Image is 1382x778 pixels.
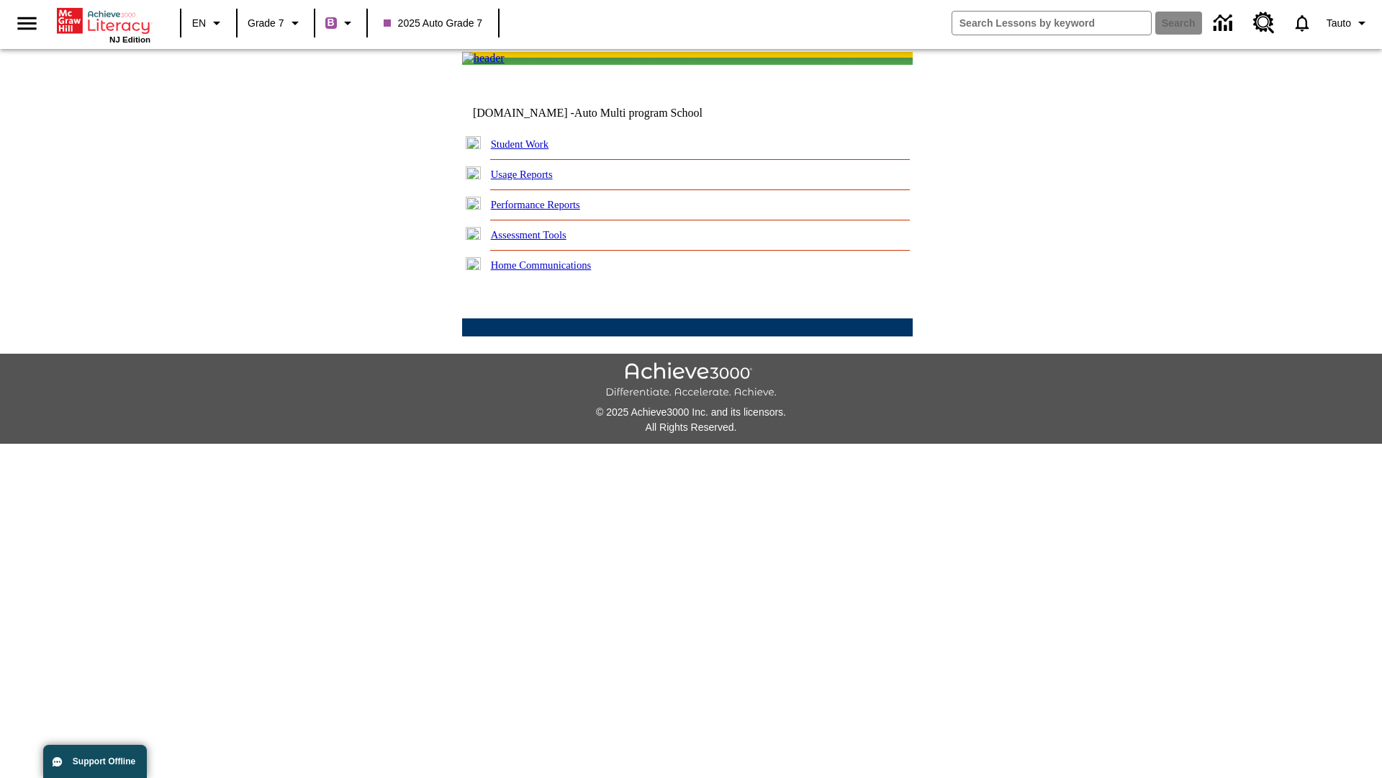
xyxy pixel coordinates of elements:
span: Tauto [1327,16,1351,31]
button: Grade: Grade 7, Select a grade [242,10,310,36]
img: header [462,52,505,65]
a: Home Communications [491,259,592,271]
a: Data Center [1205,4,1245,43]
td: [DOMAIN_NAME] - [473,107,738,120]
a: Resource Center, Will open in new tab [1245,4,1283,43]
span: NJ Edition [109,35,150,44]
a: Notifications [1283,4,1321,42]
div: Home [57,5,150,44]
span: Support Offline [73,756,135,766]
img: plus.gif [466,227,481,240]
a: Student Work [491,138,548,150]
span: B [328,14,335,32]
span: Grade 7 [248,16,284,31]
img: plus.gif [466,257,481,270]
img: Achieve3000 Differentiate Accelerate Achieve [605,362,777,399]
a: Performance Reports [491,199,580,210]
a: Usage Reports [491,169,553,180]
span: EN [192,16,206,31]
span: 2025 Auto Grade 7 [384,16,483,31]
img: plus.gif [466,136,481,149]
button: Language: EN, Select a language [186,10,232,36]
button: Boost Class color is purple. Change class color [320,10,362,36]
a: Assessment Tools [491,229,566,241]
nobr: Auto Multi program School [574,107,703,119]
button: Support Offline [43,745,147,778]
img: plus.gif [466,166,481,179]
button: Profile/Settings [1321,10,1376,36]
button: Open side menu [6,2,48,45]
img: plus.gif [466,197,481,210]
input: search field [952,12,1151,35]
